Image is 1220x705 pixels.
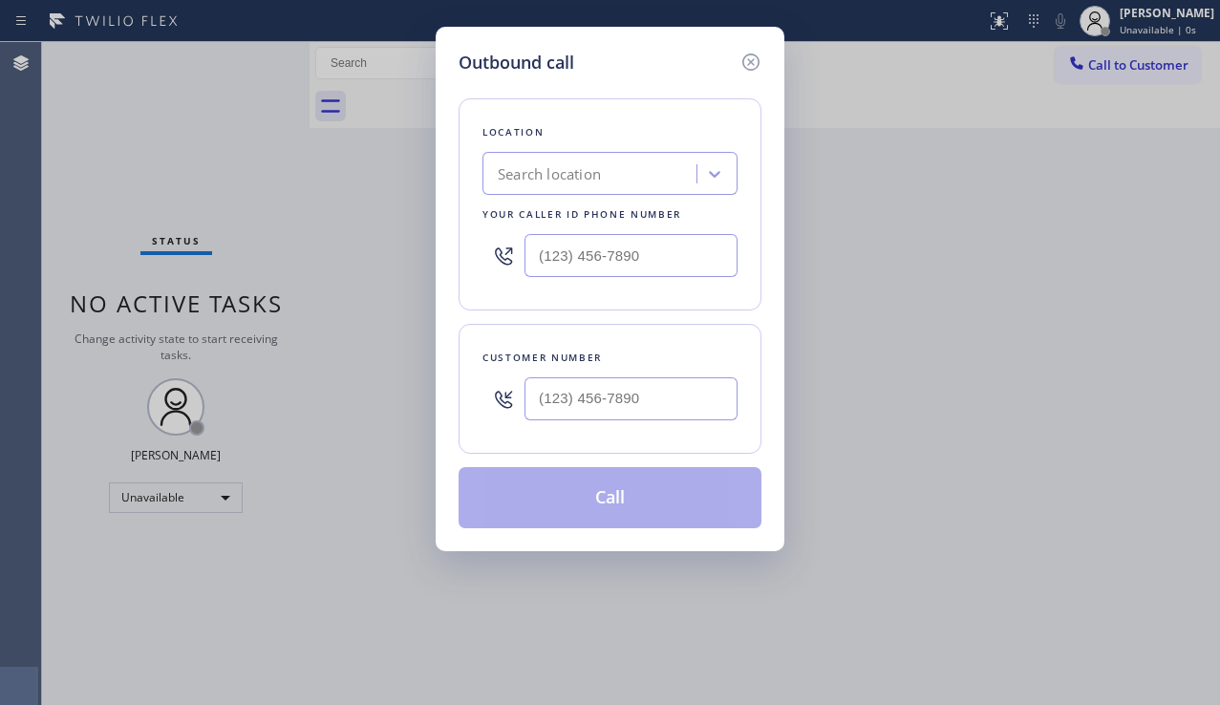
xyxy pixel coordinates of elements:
[524,377,738,420] input: (123) 456-7890
[482,122,738,142] div: Location
[524,234,738,277] input: (123) 456-7890
[459,467,761,528] button: Call
[482,348,738,368] div: Customer number
[482,204,738,224] div: Your caller id phone number
[498,163,601,185] div: Search location
[459,50,574,75] h5: Outbound call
